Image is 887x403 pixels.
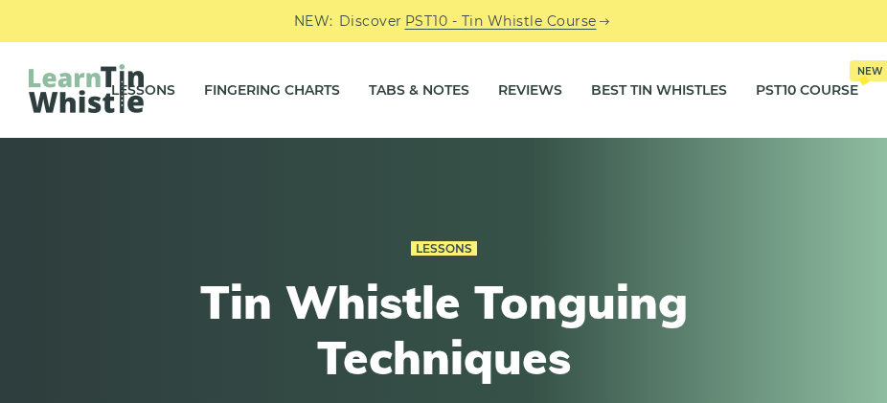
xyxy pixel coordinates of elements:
a: PST10 CourseNew [756,66,858,114]
a: Lessons [411,241,477,257]
a: Fingering Charts [204,66,340,114]
a: Best Tin Whistles [591,66,727,114]
img: LearnTinWhistle.com [29,64,144,113]
a: Lessons [111,66,175,114]
a: Reviews [498,66,562,114]
a: Tabs & Notes [369,66,469,114]
h1: Tin Whistle Tonguing Techniques [91,275,796,385]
